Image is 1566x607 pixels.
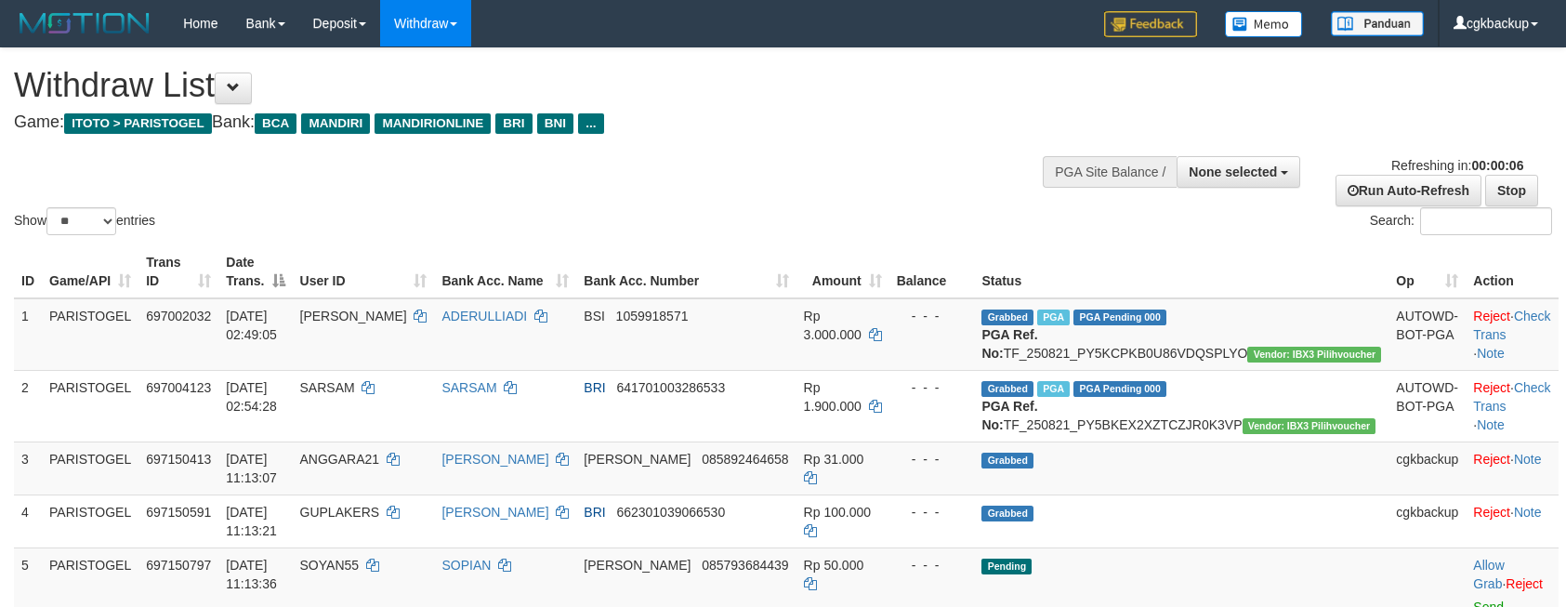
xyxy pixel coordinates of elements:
span: Rp 1.900.000 [804,380,862,414]
a: Reject [1473,380,1510,395]
a: Stop [1485,175,1538,206]
th: Action [1466,245,1558,298]
a: [PERSON_NAME] [441,452,548,467]
a: Reject [1473,309,1510,323]
th: Date Trans.: activate to sort column descending [218,245,292,298]
a: ADERULLIADI [441,309,527,323]
td: · · [1466,298,1558,371]
span: BNI [537,113,573,134]
span: 697004123 [146,380,211,395]
img: MOTION_logo.png [14,9,155,37]
span: ANGGARA21 [300,452,380,467]
img: Button%20Memo.svg [1225,11,1303,37]
th: Game/API: activate to sort column ascending [42,245,138,298]
td: AUTOWD-BOT-PGA [1388,370,1466,442]
td: cgkbackup [1388,442,1466,495]
span: Vendor URL: https://payment5.1velocity.biz [1247,347,1381,363]
td: cgkbackup [1388,495,1466,548]
a: Note [1477,346,1505,361]
span: SARSAM [300,380,355,395]
span: 697150591 [146,505,211,520]
span: BCA [255,113,296,134]
span: [DATE] 11:13:21 [226,505,277,538]
th: Bank Acc. Number: activate to sort column ascending [576,245,796,298]
span: PGA Pending [1073,381,1166,397]
td: · · [1466,370,1558,442]
span: ... [578,113,603,134]
td: · [1466,442,1558,495]
span: Copy 085892464658 to clipboard [702,452,788,467]
span: Grabbed [981,453,1033,468]
span: Copy 662301039066530 to clipboard [616,505,725,520]
th: Trans ID: activate to sort column ascending [138,245,218,298]
img: panduan.png [1331,11,1424,36]
span: Pending [981,559,1032,574]
td: TF_250821_PY5KCPKB0U86VDQSPLYO [974,298,1388,371]
div: - - - [897,307,967,325]
span: [PERSON_NAME] [300,309,407,323]
span: [PERSON_NAME] [584,452,691,467]
label: Search: [1370,207,1552,235]
label: Show entries [14,207,155,235]
span: Copy 641701003286533 to clipboard [616,380,725,395]
span: MANDIRIONLINE [375,113,491,134]
th: Bank Acc. Name: activate to sort column ascending [434,245,576,298]
span: [DATE] 02:54:28 [226,380,277,414]
a: Note [1477,417,1505,432]
div: - - - [897,503,967,521]
span: Copy 1059918571 to clipboard [616,309,689,323]
span: ITOTO > PARISTOGEL [64,113,212,134]
span: 697150797 [146,558,211,573]
a: Note [1514,505,1542,520]
th: Status [974,245,1388,298]
span: · [1473,558,1506,591]
span: Refreshing in: [1391,158,1523,173]
th: Amount: activate to sort column ascending [796,245,889,298]
span: 697150413 [146,452,211,467]
span: Marked by cgkcindy [1037,310,1070,325]
div: - - - [897,378,967,397]
td: 1 [14,298,42,371]
a: Run Auto-Refresh [1336,175,1481,206]
span: BRI [584,380,605,395]
th: ID [14,245,42,298]
span: Rp 31.000 [804,452,864,467]
button: None selected [1177,156,1300,188]
a: [PERSON_NAME] [441,505,548,520]
td: PARISTOGEL [42,495,138,548]
h1: Withdraw List [14,67,1025,104]
strong: 00:00:06 [1471,158,1523,173]
th: Op: activate to sort column ascending [1388,245,1466,298]
a: SOPIAN [441,558,491,573]
span: [DATE] 02:49:05 [226,309,277,342]
td: PARISTOGEL [42,298,138,371]
td: TF_250821_PY5BKEX2XZTCZJR0K3VP [974,370,1388,442]
span: Rp 3.000.000 [804,309,862,342]
span: GUPLAKERS [300,505,380,520]
td: · [1466,495,1558,548]
a: Reject [1473,505,1510,520]
td: 2 [14,370,42,442]
input: Search: [1420,207,1552,235]
div: PGA Site Balance / [1043,156,1177,188]
span: BSI [584,309,605,323]
b: PGA Ref. No: [981,399,1037,432]
h4: Game: Bank: [14,113,1025,132]
span: BRI [495,113,532,134]
span: None selected [1189,165,1277,179]
span: Marked by cgkcindy [1037,381,1070,397]
select: Showentries [46,207,116,235]
th: Balance [889,245,975,298]
div: - - - [897,450,967,468]
span: [DATE] 11:13:36 [226,558,277,591]
span: [PERSON_NAME] [584,558,691,573]
span: Grabbed [981,381,1033,397]
td: PARISTOGEL [42,370,138,442]
span: Grabbed [981,506,1033,521]
a: Reject [1506,576,1543,591]
div: - - - [897,556,967,574]
a: SARSAM [441,380,496,395]
span: Rp 50.000 [804,558,864,573]
th: User ID: activate to sort column ascending [293,245,435,298]
span: SOYAN55 [300,558,360,573]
